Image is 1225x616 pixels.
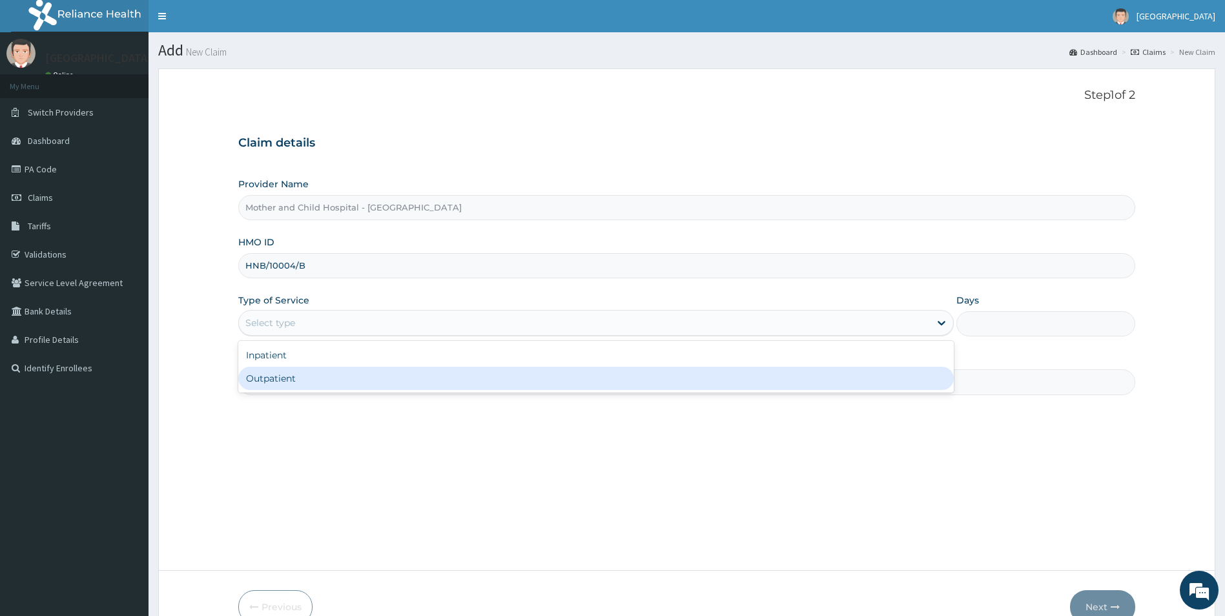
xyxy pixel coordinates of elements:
[245,316,295,329] div: Select type
[183,47,227,57] small: New Claim
[28,107,94,118] span: Switch Providers
[238,294,309,307] label: Type of Service
[45,70,76,79] a: Online
[75,163,178,293] span: We're online!
[1131,46,1166,57] a: Claims
[28,220,51,232] span: Tariffs
[956,294,979,307] label: Days
[212,6,243,37] div: Minimize live chat window
[238,344,954,367] div: Inpatient
[1113,8,1129,25] img: User Image
[6,353,246,398] textarea: Type your message and hit 'Enter'
[28,192,53,203] span: Claims
[1167,46,1215,57] li: New Claim
[238,88,1136,103] p: Step 1 of 2
[238,178,309,190] label: Provider Name
[28,135,70,147] span: Dashboard
[24,65,52,97] img: d_794563401_company_1708531726252_794563401
[45,52,152,64] p: [GEOGRAPHIC_DATA]
[238,253,1136,278] input: Enter HMO ID
[6,39,36,68] img: User Image
[238,136,1136,150] h3: Claim details
[1069,46,1117,57] a: Dashboard
[238,367,954,390] div: Outpatient
[238,236,274,249] label: HMO ID
[158,42,1215,59] h1: Add
[1137,10,1215,22] span: [GEOGRAPHIC_DATA]
[67,72,217,89] div: Chat with us now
